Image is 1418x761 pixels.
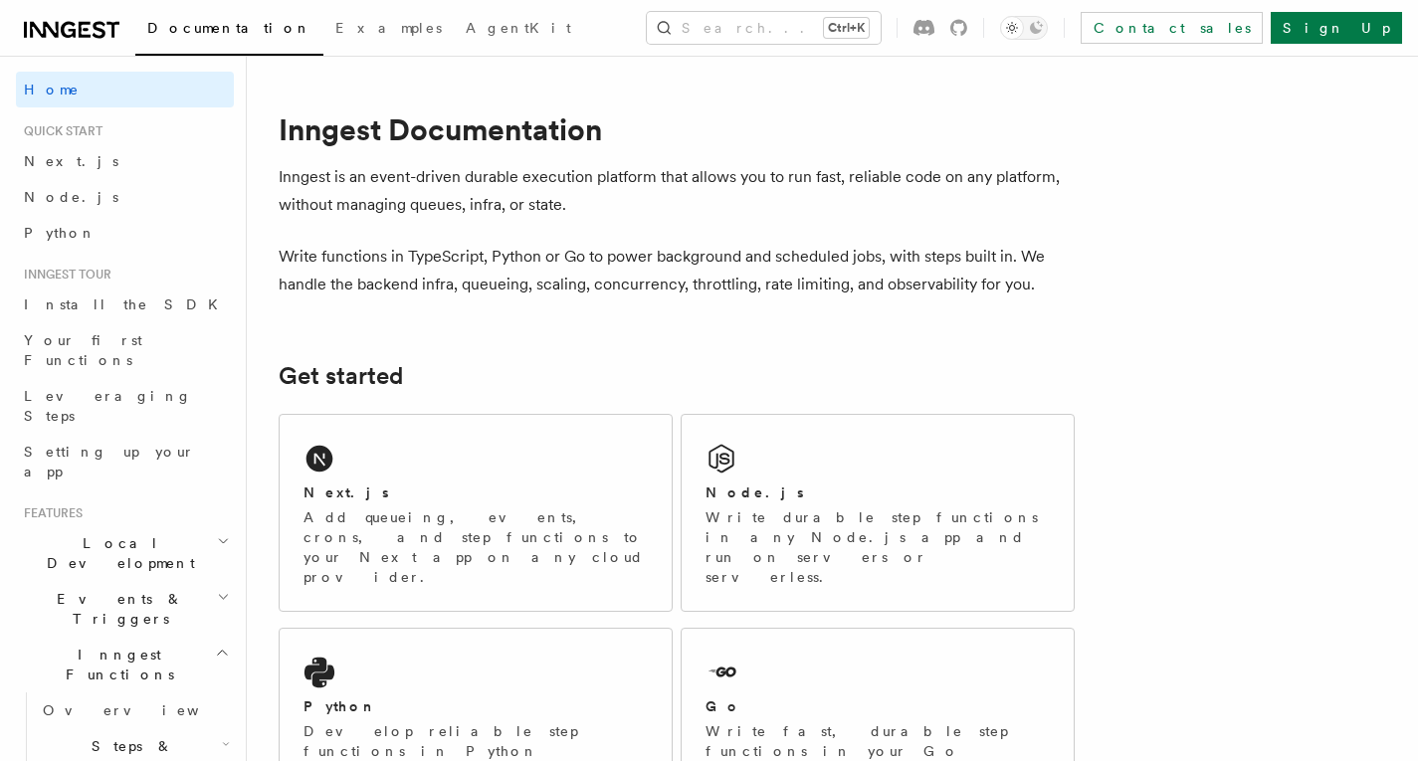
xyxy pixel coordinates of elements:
[279,243,1075,298] p: Write functions in TypeScript, Python or Go to power background and scheduled jobs, with steps bu...
[147,20,311,36] span: Documentation
[24,332,142,368] span: Your first Functions
[304,507,648,587] p: Add queueing, events, crons, and step functions to your Next app on any cloud provider.
[16,215,234,251] a: Python
[16,505,83,521] span: Features
[24,296,230,312] span: Install the SDK
[279,163,1075,219] p: Inngest is an event-driven durable execution platform that allows you to run fast, reliable code ...
[335,20,442,36] span: Examples
[135,6,323,56] a: Documentation
[43,702,248,718] span: Overview
[35,692,234,728] a: Overview
[466,20,571,36] span: AgentKit
[24,388,192,424] span: Leveraging Steps
[16,645,215,684] span: Inngest Functions
[16,72,234,107] a: Home
[16,589,217,629] span: Events & Triggers
[16,322,234,378] a: Your first Functions
[706,696,741,716] h2: Go
[323,6,454,54] a: Examples
[1271,12,1402,44] a: Sign Up
[16,378,234,434] a: Leveraging Steps
[16,286,234,322] a: Install the SDK
[681,414,1075,612] a: Node.jsWrite durable step functions in any Node.js app and run on servers or serverless.
[16,143,234,179] a: Next.js
[16,525,234,581] button: Local Development
[279,111,1075,147] h1: Inngest Documentation
[24,189,118,205] span: Node.js
[279,362,403,390] a: Get started
[1081,12,1263,44] a: Contact sales
[304,696,377,716] h2: Python
[24,153,118,169] span: Next.js
[706,507,1050,587] p: Write durable step functions in any Node.js app and run on servers or serverless.
[706,482,804,502] h2: Node.js
[16,123,102,139] span: Quick start
[16,434,234,489] a: Setting up your app
[1000,16,1048,40] button: Toggle dark mode
[16,179,234,215] a: Node.js
[24,80,80,99] span: Home
[304,482,389,502] h2: Next.js
[16,581,234,637] button: Events & Triggers
[24,444,195,479] span: Setting up your app
[647,12,881,44] button: Search...Ctrl+K
[16,637,234,692] button: Inngest Functions
[454,6,583,54] a: AgentKit
[16,533,217,573] span: Local Development
[24,225,97,241] span: Python
[16,267,111,283] span: Inngest tour
[824,18,869,38] kbd: Ctrl+K
[279,414,673,612] a: Next.jsAdd queueing, events, crons, and step functions to your Next app on any cloud provider.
